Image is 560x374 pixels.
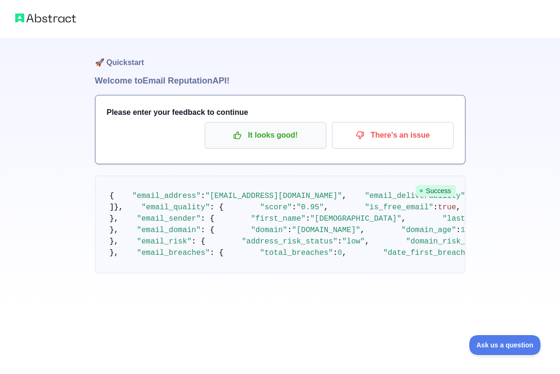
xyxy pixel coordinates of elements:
[361,226,365,234] span: ,
[95,74,465,87] h1: Welcome to Email Reputation API!
[310,215,401,223] span: "[DEMOGRAPHIC_DATA]"
[383,249,479,257] span: "date_first_breached"
[210,203,224,212] span: : {
[201,215,215,223] span: : {
[296,203,324,212] span: "0.95"
[260,203,292,212] span: "score"
[137,237,191,246] span: "email_risk"
[324,203,329,212] span: ,
[242,237,338,246] span: "address_risk_status"
[191,237,205,246] span: : {
[338,237,342,246] span: :
[133,192,201,200] span: "email_address"
[365,192,465,200] span: "email_deliverability"
[442,215,493,223] span: "last_name"
[401,215,406,223] span: ,
[469,335,541,355] iframe: Toggle Customer Support
[416,185,456,196] span: Success
[456,203,461,212] span: ,
[292,226,361,234] span: "[DOMAIN_NAME]"
[365,237,370,246] span: ,
[365,203,433,212] span: "is_free_email"
[287,226,292,234] span: :
[107,107,454,118] h3: Please enter your feedback to continue
[401,226,456,234] span: "domain_age"
[338,249,342,257] span: 0
[137,215,200,223] span: "email_sender"
[461,226,484,234] span: 10992
[142,203,210,212] span: "email_quality"
[339,127,446,143] p: There's an issue
[251,226,287,234] span: "domain"
[433,203,438,212] span: :
[205,122,326,149] button: It looks good!
[210,249,224,257] span: : {
[137,226,200,234] span: "email_domain"
[205,192,342,200] span: "[EMAIL_ADDRESS][DOMAIN_NAME]"
[333,249,338,257] span: :
[212,127,319,143] p: It looks good!
[201,192,206,200] span: :
[201,226,215,234] span: : {
[15,11,76,25] img: Abstract logo
[110,192,114,200] span: {
[342,249,347,257] span: ,
[438,203,456,212] span: true
[137,249,210,257] span: "email_breaches"
[251,215,305,223] span: "first_name"
[260,249,333,257] span: "total_breaches"
[305,215,310,223] span: :
[292,203,297,212] span: :
[406,237,497,246] span: "domain_risk_status"
[342,237,365,246] span: "low"
[456,226,461,234] span: :
[95,38,465,74] h1: 🚀 Quickstart
[332,122,454,149] button: There's an issue
[342,192,347,200] span: ,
